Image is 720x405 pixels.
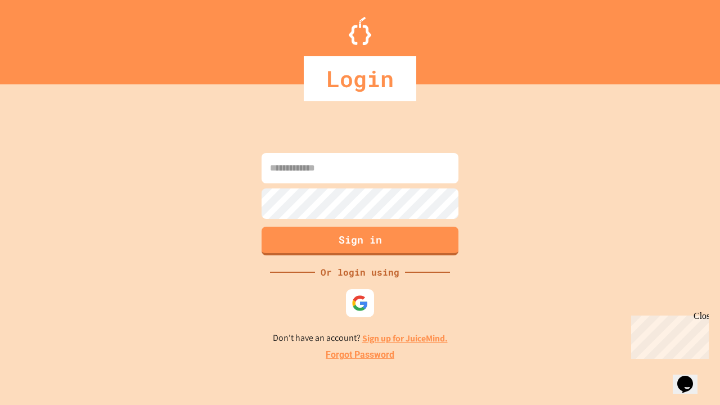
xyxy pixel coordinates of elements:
div: Login [304,56,416,101]
div: Chat with us now!Close [4,4,78,71]
button: Sign in [262,227,458,255]
img: google-icon.svg [352,295,368,312]
iframe: chat widget [627,311,709,359]
a: Forgot Password [326,348,394,362]
div: Or login using [315,265,405,279]
img: Logo.svg [349,17,371,45]
iframe: chat widget [673,360,709,394]
p: Don't have an account? [273,331,448,345]
a: Sign up for JuiceMind. [362,332,448,344]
